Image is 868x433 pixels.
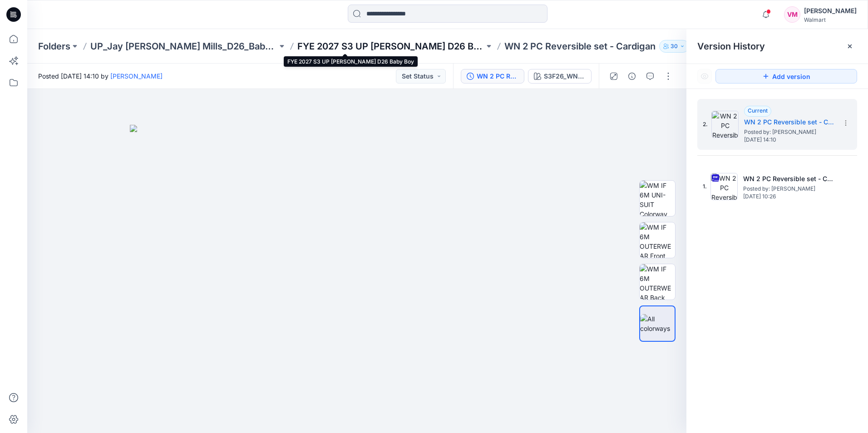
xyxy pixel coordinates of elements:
img: WM IF 6M UNI-SUIT Colorway wo Avatar [640,181,675,216]
span: Posted [DATE] 14:10 by [38,71,163,81]
img: WN 2 PC Reversible set - Cardigan [711,111,739,138]
button: WN 2 PC Reversible set - Cardigan [461,69,524,84]
a: FYE 2027 S3 UP [PERSON_NAME] D26 Baby Boy [297,40,484,53]
button: Close [846,43,853,50]
span: [DATE] 14:10 [744,137,835,143]
span: Posted by: Vasanthakumar Mani [744,128,835,137]
img: WM IF 6M OUTERWEAR Back wo Avatar [640,264,675,300]
span: [DATE] 10:26 [743,193,834,200]
p: 30 [671,41,678,51]
span: Version History [697,41,765,52]
button: 30 [659,40,689,53]
p: WN 2 PC Reversible set - Cardigan [504,40,656,53]
a: [PERSON_NAME] [110,72,163,80]
div: WN 2 PC Reversible set - Cardigan [477,71,518,81]
a: Folders [38,40,70,53]
span: 1. [703,182,707,191]
div: Walmart [804,16,857,23]
img: WM IF 6M OUTERWEAR Front wo Avatar [640,222,675,258]
button: Add version [715,69,857,84]
button: Details [625,69,639,84]
span: Current [748,107,768,114]
img: eyJhbGciOiJIUzI1NiIsImtpZCI6IjAiLCJzbHQiOiJzZXMiLCJ0eXAiOiJKV1QifQ.eyJkYXRhIjp7InR5cGUiOiJzdG9yYW... [130,125,584,433]
div: VM [784,6,800,23]
div: S3F26_WN_6520 MELLOW BLUE [544,71,586,81]
a: UP_Jay [PERSON_NAME] Mills_D26_Baby Boy [90,40,277,53]
div: [PERSON_NAME] [804,5,857,16]
h5: WN 2 PC Reversible set - Cardigan [744,117,835,128]
span: 2. [703,120,708,128]
h5: WN 2 PC Reversible set - Cardigan [743,173,834,184]
button: Show Hidden Versions [697,69,712,84]
span: Posted by: Vasanthakumar Mani [743,184,834,193]
img: WN 2 PC Reversible set - Cardigan [710,173,738,200]
button: S3F26_WN_6520 MELLOW BLUE [528,69,592,84]
img: All colorways [640,314,675,333]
